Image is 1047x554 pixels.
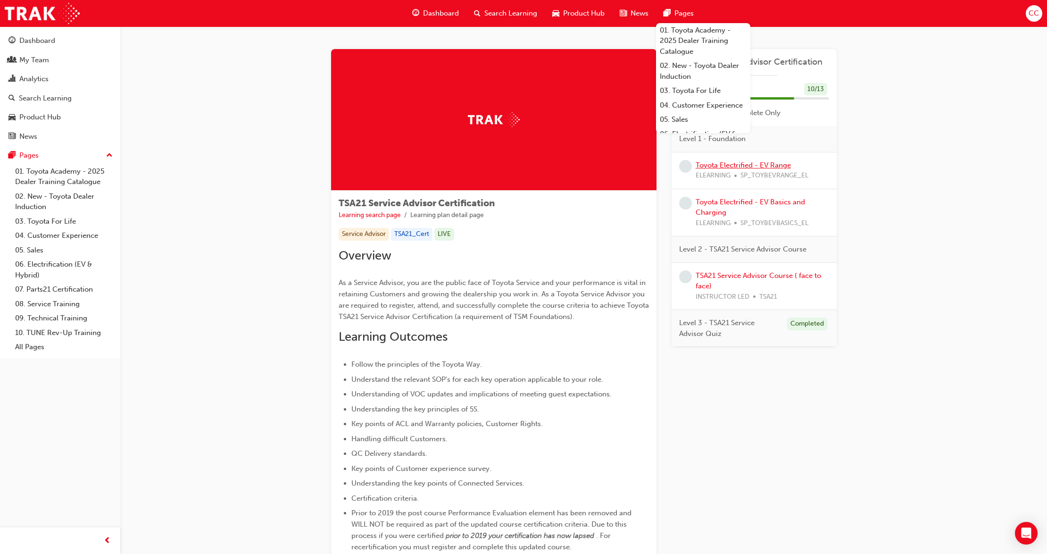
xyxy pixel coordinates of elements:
span: guage-icon [8,37,16,45]
a: search-iconSearch Learning [466,4,545,23]
button: CC [1026,5,1042,22]
span: Understanding the key points of Connected Services. [351,479,524,487]
a: Toyota Electrified - EV Range [696,161,791,169]
a: 08. Service Training [11,297,116,311]
a: My Team [4,51,116,69]
span: INSTRUCTOR LED [696,292,749,302]
span: CC [1029,8,1039,19]
span: Dashboard [423,8,459,19]
a: news-iconNews [612,4,656,23]
div: TSA21_Cert [391,228,432,241]
div: LIVE [434,228,454,241]
a: pages-iconPages [656,4,701,23]
span: Certification criteria. [351,494,419,503]
img: Trak [5,3,80,24]
span: TSA21 Service Advisor Certification [339,198,495,209]
span: As a Service Advisor, you are the public face of Toyota Service and your performance is vital in ... [339,278,651,321]
a: 02. New - Toyota Dealer Induction [656,59,750,84]
a: 05. Sales [11,243,116,258]
div: My Team [19,55,49,66]
span: prev-icon [104,535,111,547]
a: TSA21 Service Advisor Course ( face to face) [696,271,821,291]
span: Search Learning [484,8,537,19]
span: pages-icon [664,8,671,19]
a: 10. TUNE Rev-Up Training [11,326,116,340]
span: guage-icon [412,8,419,19]
a: 01. Toyota Academy - 2025 Dealer Training Catalogue [11,164,116,189]
span: Pages [674,8,694,19]
span: learningRecordVerb_NONE-icon [679,270,692,283]
a: 03. Toyota For Life [656,84,750,98]
span: Key points of Customer experience survey. [351,464,491,473]
button: Pages [4,147,116,164]
div: Completed [787,318,827,330]
span: SP_TOYBEVRANGE_EL [740,170,808,181]
a: News [4,128,116,145]
span: pages-icon [8,151,16,160]
a: TSA21 Service Advisor Certification [679,57,829,67]
span: News [631,8,648,19]
span: ELEARNING [696,170,731,181]
a: All Pages [11,340,116,354]
span: car-icon [552,8,559,19]
span: learningRecordVerb_NONE-icon [679,197,692,210]
span: Level 2 - TSA21 Service Advisor Course [679,244,806,255]
a: 04. Customer Experience [656,98,750,113]
div: Search Learning [19,93,72,104]
a: 02. New - Toyota Dealer Induction [11,189,116,214]
span: Understanding of VOC updates and implications of meeting guest expectations. [351,390,612,398]
a: 03. Toyota For Life [11,214,116,229]
a: Toyota Electrified - EV Basics and Charging [696,198,805,217]
a: Analytics [4,70,116,88]
span: Handling difficult Customers. [351,435,448,443]
span: search-icon [474,8,481,19]
div: Analytics [19,74,49,84]
div: Product Hub [19,112,61,123]
a: 09. Technical Training [11,311,116,326]
div: Service Advisor [339,228,389,241]
a: Dashboard [4,32,116,50]
span: Prior to 2019 the post course Performance Evaluation element has been removed and WILL NOT be req... [351,509,633,540]
a: 06. Electrification (EV & Hybrid) [656,127,750,152]
span: Follow the principles of the Toyota Way. [351,360,482,369]
div: News [19,131,37,142]
div: Pages [19,150,39,161]
span: up-icon [106,150,113,162]
span: search-icon [8,94,15,103]
span: Level 3 - TSA21 Service Advisor Quiz [679,318,780,339]
span: Level 1 - Foundation [679,134,746,144]
a: 06. Electrification (EV & Hybrid) [11,257,116,282]
span: car-icon [8,113,16,122]
a: 04. Customer Experience [11,228,116,243]
span: chart-icon [8,75,16,84]
a: car-iconProduct Hub [545,4,612,23]
div: Dashboard [19,35,55,46]
span: Overview [339,248,391,263]
span: SP_TOYBEVBASICS_EL [740,218,808,229]
span: Product Hub [563,8,605,19]
img: Trak [468,112,520,127]
a: Product Hub [4,109,116,126]
a: Learning search page [339,211,401,219]
span: prior to 2019 your certification has now lapsed [446,531,594,540]
div: Open Intercom Messenger [1015,522,1038,545]
span: ELEARNING [696,218,731,229]
span: Learning Outcomes [339,329,448,344]
span: news-icon [620,8,627,19]
span: learningRecordVerb_NONE-icon [679,160,692,173]
a: 07. Parts21 Certification [11,282,116,297]
span: news-icon [8,133,16,141]
a: Search Learning [4,90,116,107]
li: Learning plan detail page [410,210,484,221]
span: TSA21 [759,292,777,302]
a: 01. Toyota Academy - 2025 Dealer Training Catalogue [656,23,750,59]
span: Understanding the key principles of 5S. [351,405,479,413]
span: Understand the relevant SOP's for each key operation applicable to your role. [351,375,603,384]
span: QC Delivery standards. [351,449,427,458]
span: people-icon [8,56,16,65]
a: 05. Sales [656,112,750,127]
a: guage-iconDashboard [405,4,466,23]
